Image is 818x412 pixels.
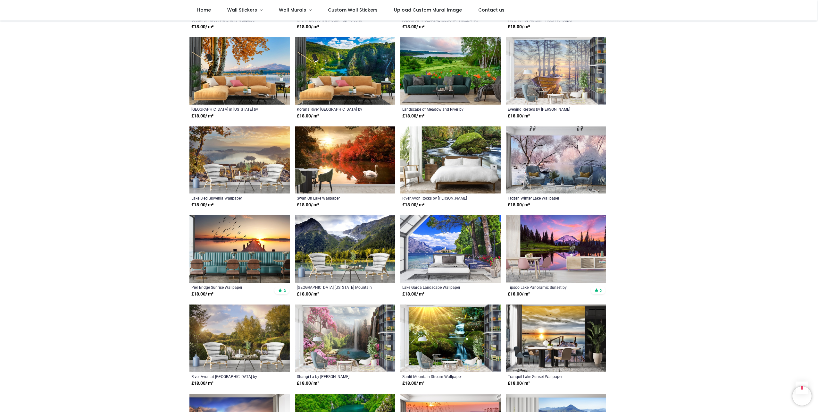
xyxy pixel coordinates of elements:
a: Landscape of Meadow and River by [PERSON_NAME] Gallery [402,107,480,112]
a: Tranquil Lake Sunset Wallpaper [508,374,585,379]
a: Pier Bridge Sunrise Wallpaper [191,285,269,290]
a: Evening Resters by [PERSON_NAME] [508,107,585,112]
iframe: Brevo live chat [792,386,812,406]
img: Tranquil Lake Sunset Wall Mural Wallpaper [506,305,606,372]
span: 5 [284,288,286,293]
a: [GEOGRAPHIC_DATA] [US_STATE] Mountain Wallpaper [297,285,374,290]
strong: £ 18.00 / m² [402,380,424,387]
img: Tipsoo Lake Panoramic Sunset Wall Mural by Jaynes Gallery - Danita Delimont [506,215,606,283]
span: Custom Wall Stickers [328,7,378,13]
img: Korana River, Croatia Wall Mural by Russ Bishop - Danita Delimont [295,37,395,105]
img: Pier Bridge Sunrise Wall Mural Wallpaper [189,215,290,283]
a: Shangi-La by [PERSON_NAME] [297,374,374,379]
span: Upload Custom Mural Image [394,7,462,13]
img: Frozen Winter Lake Wall Mural Wallpaper [506,126,606,194]
strong: £ 18.00 / m² [508,113,530,119]
strong: £ 18.00 / m² [191,202,213,208]
img: Lake Bled Slovenia Wall Mural Wallpaper [189,126,290,194]
strong: £ 18.00 / m² [297,24,319,30]
strong: £ 18.00 / m² [402,113,424,119]
img: River Avon at Dusk Wall Mural by Andrew Roland [189,305,290,372]
strong: £ 18.00 / m² [402,24,424,30]
a: Swan On Lake Wallpaper [297,195,374,201]
strong: £ 18.00 / m² [191,24,213,30]
img: Black Butte Ranch in Oregon Wall Mural by Hollice Looney - Danita Delimont [189,37,290,105]
strong: £ 18.00 / m² [297,291,319,297]
a: River Avon Rocks by [PERSON_NAME] [402,195,480,201]
a: [GEOGRAPHIC_DATA] in [US_STATE] by [PERSON_NAME] [191,107,269,112]
img: River Avon Rocks Wall Mural by Gary Holpin [400,126,501,194]
a: Tipsoo Lake Panoramic Sunset by [PERSON_NAME] Gallery [508,285,585,290]
a: Sunlit Mountain Stream Wallpaper [402,374,480,379]
img: Lake Garda Landscape Wall Mural Wallpaper [400,215,501,283]
a: River Avon at [GEOGRAPHIC_DATA] by [PERSON_NAME] [191,374,269,379]
strong: £ 18.00 / m² [191,380,213,387]
a: Korana River, [GEOGRAPHIC_DATA] by [PERSON_NAME] [297,107,374,112]
strong: £ 18.00 / m² [402,291,424,297]
strong: £ 18.00 / m² [297,380,319,387]
strong: £ 18.00 / m² [191,113,213,119]
a: Lake Bled Slovenia Wallpaper [191,195,269,201]
img: Evening Resters Wall Mural by Steve Hunziker [506,37,606,105]
img: Landscape of Meadow and River Wall Mural by Jaynes Gallery - Danita Delimont [400,37,501,105]
strong: £ 18.00 / m² [402,202,424,208]
strong: £ 18.00 / m² [508,291,530,297]
strong: £ 18.00 / m² [508,24,530,30]
strong: £ 18.00 / m² [297,113,319,119]
strong: £ 18.00 / m² [508,380,530,387]
img: Anchorage State Park Alaska Mountain Wall Mural Wallpaper [295,215,395,283]
span: Wall Murals [279,7,306,13]
a: Lake Garda Landscape Wallpaper [402,285,480,290]
span: 3 [600,288,603,293]
img: Swan On Lake Wall Mural Wallpaper [295,126,395,194]
span: Contact us [478,7,505,13]
img: Shangi-La Wall Mural by Elena Dudina [295,305,395,372]
strong: £ 18.00 / m² [508,202,530,208]
img: Sunlit Mountain Stream Wall Mural Wallpaper [400,305,501,372]
span: Home [197,7,211,13]
span: Wall Stickers [227,7,257,13]
strong: £ 18.00 / m² [191,291,213,297]
strong: £ 18.00 / m² [297,202,319,208]
a: Frozen Winter Lake Wallpaper [508,195,585,201]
